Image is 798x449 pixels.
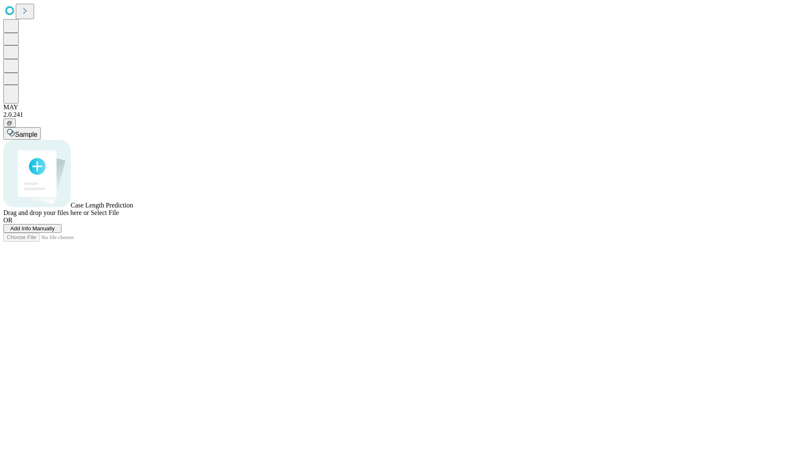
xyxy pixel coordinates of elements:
button: Add Info Manually [3,224,62,233]
span: Sample [15,131,37,138]
div: MAY [3,104,795,111]
div: 2.0.241 [3,111,795,118]
span: Add Info Manually [10,225,55,232]
span: Drag and drop your files here or [3,209,89,216]
span: Select File [91,209,119,216]
button: @ [3,118,16,127]
span: @ [7,120,12,126]
span: OR [3,217,12,224]
button: Sample [3,127,41,140]
span: Case Length Prediction [71,202,133,209]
